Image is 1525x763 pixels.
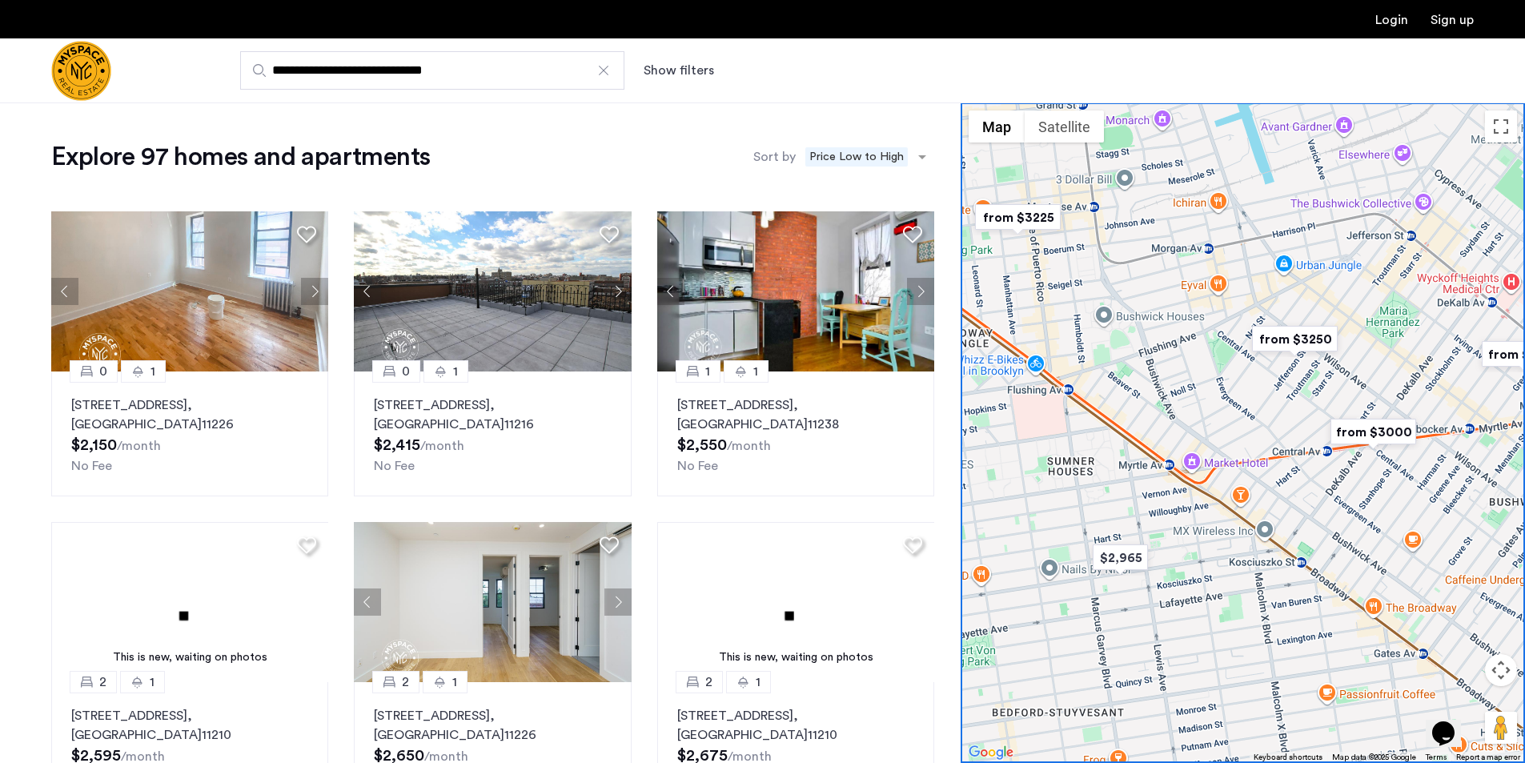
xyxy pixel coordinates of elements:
sub: /month [117,440,161,452]
p: [STREET_ADDRESS] 11210 [71,706,308,745]
span: 0 [402,362,410,381]
sub: /month [728,750,772,763]
img: 22_638436060132592220.png [657,211,935,371]
img: 3.gif [51,522,329,682]
a: Open this area in Google Maps (opens a new window) [965,742,1017,763]
span: 0 [99,362,107,381]
span: $2,550 [677,437,727,453]
button: Next apartment [604,278,632,305]
div: from $3225 [969,199,1067,235]
button: Show street map [969,110,1025,143]
img: 1996_638270313702258605.png [354,211,632,371]
button: Show satellite imagery [1025,110,1104,143]
a: 01[STREET_ADDRESS], [GEOGRAPHIC_DATA]11216No Fee [354,371,631,496]
a: 01[STREET_ADDRESS], [GEOGRAPHIC_DATA]11226No Fee [51,371,328,496]
button: Next apartment [301,278,328,305]
h1: Explore 97 homes and apartments [51,141,430,173]
p: [STREET_ADDRESS] 11226 [374,706,611,745]
button: Show or hide filters [644,61,714,80]
span: No Fee [71,460,112,472]
button: Previous apartment [354,278,381,305]
span: 1 [453,362,458,381]
a: Cazamio Logo [51,41,111,101]
p: [STREET_ADDRESS] 11210 [677,706,914,745]
ng-select: sort-apartment [800,143,934,171]
a: This is new, waiting on photos [51,522,329,682]
a: This is new, waiting on photos [657,522,935,682]
a: Terms (opens in new tab) [1426,752,1447,763]
div: This is new, waiting on photos [665,649,927,666]
span: 1 [150,362,155,381]
label: Sort by [753,147,796,167]
span: 1 [452,673,457,692]
div: from $3000 [1324,414,1423,450]
img: Google [965,742,1017,763]
span: 1 [756,673,760,692]
span: No Fee [677,460,718,472]
button: Previous apartment [354,588,381,616]
span: No Fee [374,460,415,472]
iframe: chat widget [1426,699,1477,747]
button: Next apartment [907,278,934,305]
span: 1 [150,673,155,692]
p: [STREET_ADDRESS] 11238 [677,396,914,434]
div: from $3250 [1246,321,1344,357]
sub: /month [420,440,464,452]
span: 1 [705,362,710,381]
img: logo [51,41,111,101]
div: This is new, waiting on photos [59,649,321,666]
a: Report a map error [1456,752,1520,763]
a: Login [1375,14,1408,26]
span: 2 [99,673,106,692]
p: [STREET_ADDRESS] 11226 [71,396,308,434]
input: Apartment Search [240,51,624,90]
img: 1995_638675525555633868.jpeg [51,211,329,371]
sub: /month [727,440,771,452]
a: Registration [1431,14,1474,26]
span: 1 [753,362,758,381]
button: Toggle fullscreen view [1485,110,1517,143]
span: 2 [705,673,712,692]
img: 3.gif [657,522,935,682]
button: Previous apartment [51,278,78,305]
span: Map data ©2025 Google [1332,753,1416,761]
sub: /month [121,750,165,763]
sub: /month [424,750,468,763]
a: 11[STREET_ADDRESS], [GEOGRAPHIC_DATA]11238No Fee [657,371,934,496]
span: 2 [402,673,409,692]
button: Drag Pegman onto the map to open Street View [1485,712,1517,744]
span: $2,150 [71,437,117,453]
span: Price Low to High [805,147,908,167]
span: $2,415 [374,437,420,453]
img: 1996_638572930804171655.jpeg [354,522,632,682]
button: Next apartment [604,588,632,616]
button: Map camera controls [1485,654,1517,686]
p: [STREET_ADDRESS] 11216 [374,396,611,434]
button: Keyboard shortcuts [1254,752,1322,763]
div: $2,965 [1086,540,1154,576]
button: Previous apartment [657,278,684,305]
